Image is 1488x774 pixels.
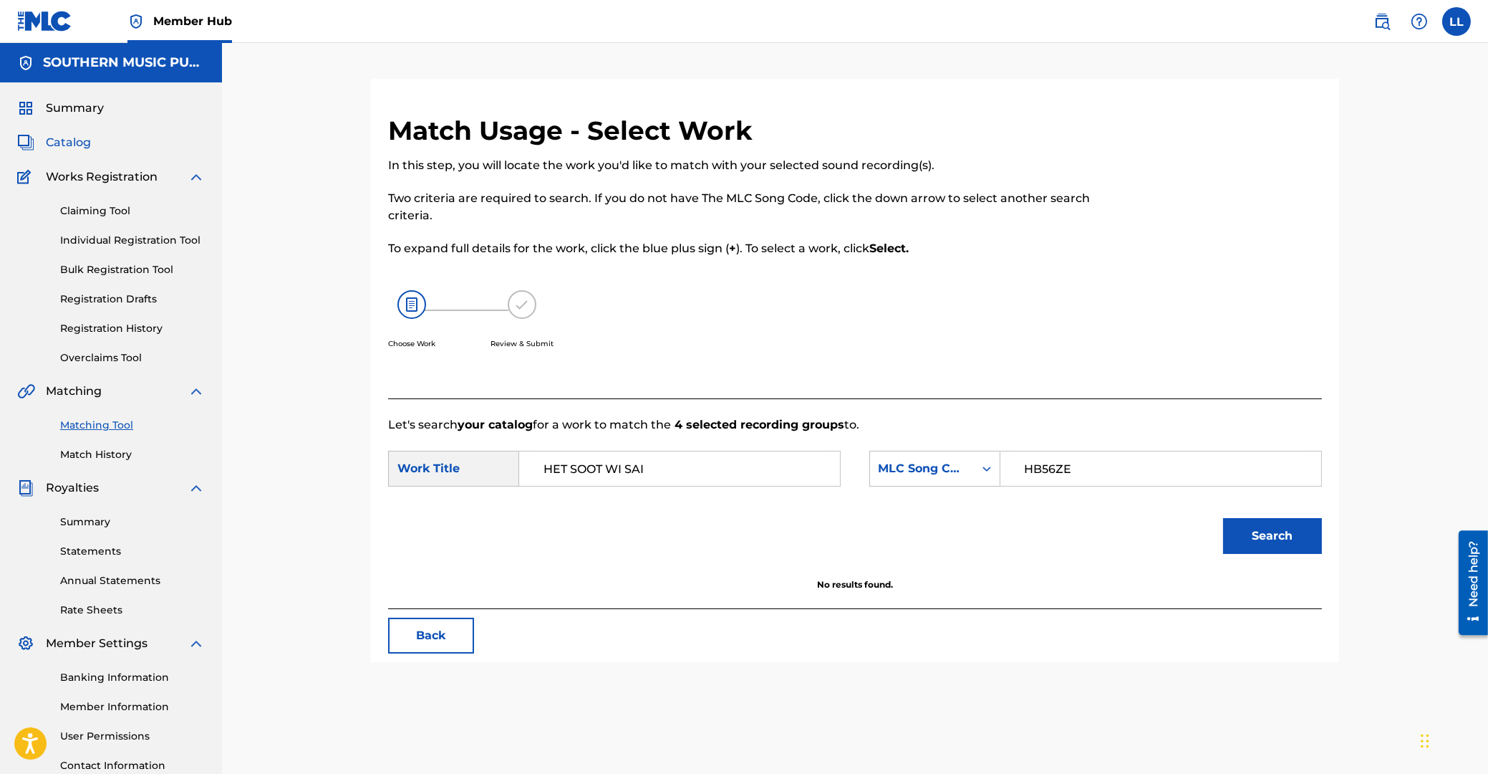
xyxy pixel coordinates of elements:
a: Statements [60,544,205,559]
div: MLC Song Code [879,460,965,477]
p: Two criteria are required to search. If you do not have The MLC Song Code, click the down arrow t... [388,190,1107,224]
p: To expand full details for the work, click the blue plus sign ( ). To select a work, click [388,240,1107,257]
span: Catalog [46,134,91,151]
img: Member Settings [17,635,34,652]
a: Matching Tool [60,418,205,433]
a: Registration Drafts [60,292,205,307]
a: Public Search [1368,7,1396,36]
div: User Menu [1442,7,1471,36]
a: Banking Information [60,670,205,685]
div: Help [1405,7,1434,36]
span: Royalties [46,479,99,497]
img: search [1373,13,1391,30]
p: Let's search for a work to match the to. [388,416,1322,434]
span: Summary [46,100,104,117]
a: Member Information [60,699,205,715]
a: SummarySummary [17,100,104,117]
a: User Permissions [60,729,205,744]
img: help [1411,13,1428,30]
img: Works Registration [17,168,36,186]
button: Back [388,618,474,654]
strong: Select. [869,242,909,255]
img: Accounts [17,54,34,72]
span: Works Registration [46,168,158,186]
a: Summary [60,515,205,530]
a: Match History [60,447,205,462]
h5: SOUTHERN MUSIC PUB CO INC [43,54,205,71]
p: No results found. [388,578,1322,591]
img: Top Rightsholder [127,13,145,30]
h2: Match Usage - Select Work [388,115,760,147]
a: Overclaims Tool [60,350,205,365]
img: Summary [17,100,34,117]
img: expand [188,383,205,400]
strong: 4 selected recording groups [671,418,844,431]
iframe: Resource Center [1448,524,1488,643]
a: Rate Sheets [60,603,205,618]
img: Royalties [17,479,34,497]
div: Drag [1421,720,1429,763]
img: expand [188,635,205,652]
img: expand [188,479,205,497]
strong: + [729,242,736,255]
a: Registration History [60,321,205,336]
span: Matching [46,383,102,400]
img: expand [188,168,205,186]
iframe: Chat Widget [1416,705,1488,774]
span: Member Hub [153,13,232,29]
p: Review & Submit [491,338,554,349]
a: Individual Registration Tool [60,233,205,248]
strong: your catalog [458,418,533,431]
img: 26af456c4569493f7445.svg [397,290,426,319]
a: Annual Statements [60,573,205,588]
a: Claiming Tool [60,204,205,219]
span: Member Settings [46,635,148,652]
p: Choose Work [388,338,435,349]
img: MLC Logo [17,11,72,32]
img: Catalog [17,134,34,151]
img: 173f8e8b57e69610e344.svg [508,290,536,319]
a: CatalogCatalog [17,134,91,151]
button: Search [1223,518,1322,554]
img: Matching [17,383,35,400]
p: In this step, you will locate the work you'd like to match with your selected sound recording(s). [388,157,1107,174]
a: Contact Information [60,758,205,773]
form: Search Form [388,434,1322,578]
a: Bulk Registration Tool [60,262,205,277]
